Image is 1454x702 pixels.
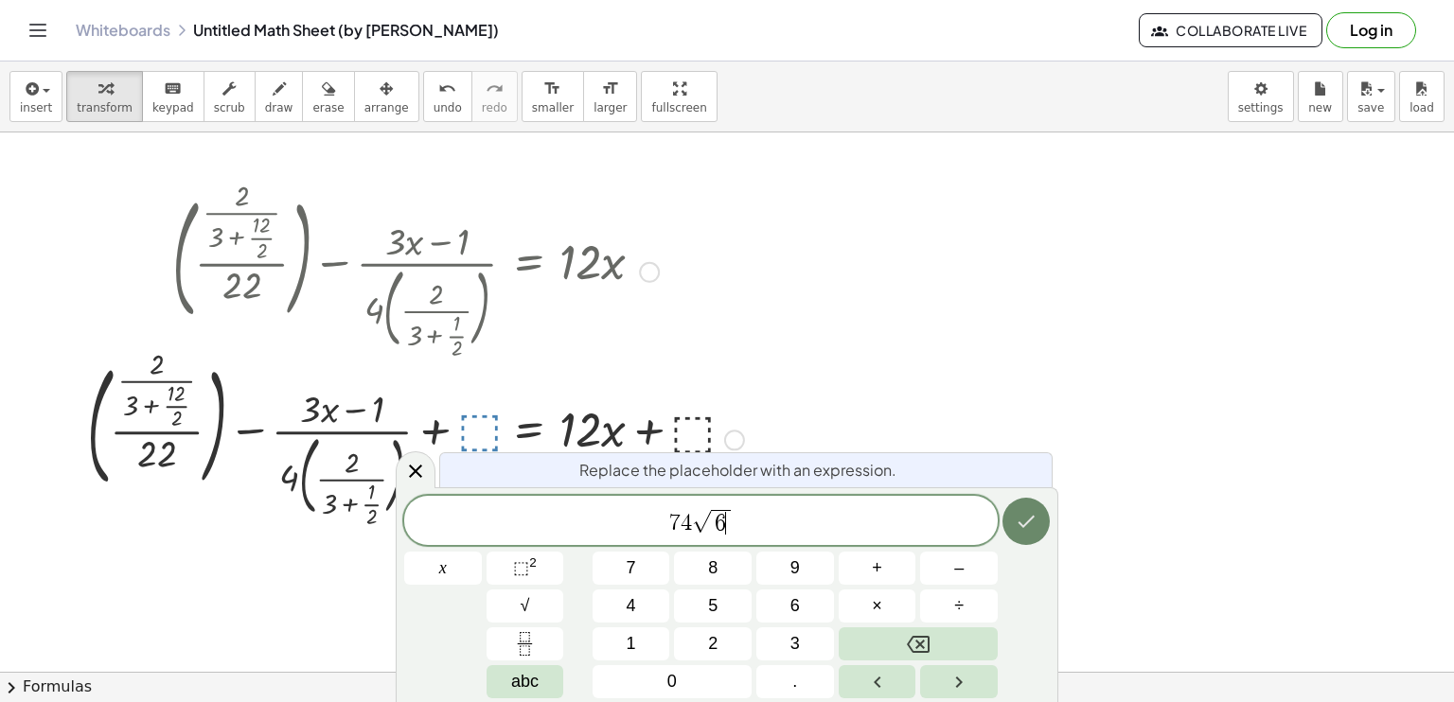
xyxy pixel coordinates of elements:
button: Fraction [487,627,564,660]
button: transform [66,71,143,122]
i: undo [438,78,456,100]
span: + [872,555,882,581]
button: load [1399,71,1445,122]
span: scrub [214,101,245,114]
i: format_size [543,78,561,100]
button: Times [839,589,916,623]
span: 4 [627,593,636,619]
button: Plus [839,552,916,585]
span: Replace the placeholder with an expression. [579,459,896,482]
span: keypad [152,101,194,114]
span: undo [434,101,462,114]
button: Left arrow [839,665,916,698]
button: Toggle navigation [23,15,53,45]
button: Alphabet [487,665,564,698]
i: format_size [601,78,619,100]
button: 8 [674,552,752,585]
span: arrange [364,101,409,114]
span: settings [1238,101,1284,114]
i: keyboard [164,78,182,100]
button: 0 [593,665,752,698]
button: 7 [593,552,670,585]
span: erase [312,101,344,114]
span: 3 [790,631,800,657]
span: . [792,669,797,694]
span: 7 [627,555,636,581]
span: ⬚ [513,558,529,577]
span: insert [20,101,52,114]
span: 9 [790,555,800,581]
button: redoredo [471,71,518,122]
button: . [756,665,834,698]
button: format_sizesmaller [522,71,584,122]
sup: 2 [529,555,537,570]
button: settings [1228,71,1294,122]
span: 2 [708,631,718,657]
button: undoundo [423,71,472,122]
span: transform [77,101,133,114]
button: Backspace [839,627,998,660]
span: Collaborate Live [1155,22,1306,39]
button: 1 [593,627,670,660]
span: √ [521,593,530,619]
span: 6 [790,593,800,619]
span: fullscreen [651,101,706,114]
span: × [872,593,882,619]
span: ÷ [954,593,964,619]
span: 8 [708,555,718,581]
button: 9 [756,552,834,585]
span: draw [265,101,293,114]
span: smaller [532,101,574,114]
span: new [1308,101,1332,114]
button: x [404,552,482,585]
span: abc [511,669,539,694]
button: fullscreen [641,71,717,122]
span: 5 [708,593,718,619]
button: insert [9,71,62,122]
span: x [439,555,447,581]
span: save [1357,101,1384,114]
button: Log in [1326,12,1416,48]
button: save [1347,71,1395,122]
button: draw [255,71,304,122]
button: Minus [920,552,998,585]
button: new [1298,71,1343,122]
button: erase [302,71,354,122]
button: Collaborate Live [1139,13,1322,47]
button: arrange [354,71,419,122]
button: keyboardkeypad [142,71,204,122]
span: load [1410,101,1434,114]
button: format_sizelarger [583,71,637,122]
i: redo [486,78,504,100]
span: larger [594,101,627,114]
button: Right arrow [920,665,998,698]
a: Whiteboards [76,21,170,40]
button: Square root [487,589,564,623]
span: ​ [725,512,726,535]
span: – [954,555,964,581]
button: Divide [920,589,998,623]
span: √ [692,511,711,533]
button: 5 [674,589,752,623]
span: 7 [669,512,681,535]
button: 4 [593,589,670,623]
button: Done [1002,498,1050,545]
button: 3 [756,627,834,660]
button: Squared [487,552,564,585]
span: 0 [667,669,677,694]
span: 6 [715,512,726,535]
button: scrub [204,71,256,122]
span: redo [482,101,507,114]
span: 1 [627,631,636,657]
span: 4 [681,512,692,535]
button: 6 [756,589,834,623]
button: 2 [674,627,752,660]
